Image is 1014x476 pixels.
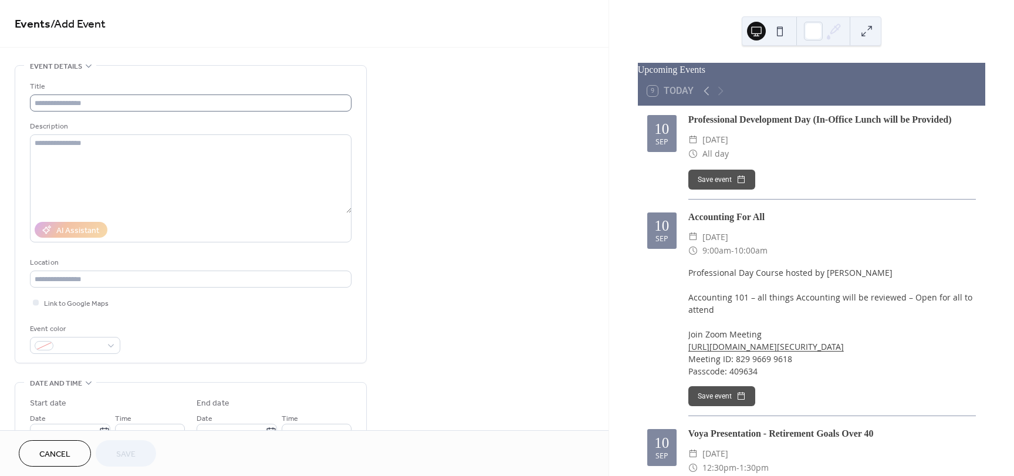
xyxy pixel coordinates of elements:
button: Save event [688,170,755,190]
div: Sep [655,453,668,460]
div: ​ [688,147,698,161]
div: End date [197,397,229,410]
div: 10 [654,218,669,233]
div: Sep [655,235,668,243]
div: Sep [655,139,668,146]
span: 10:00am [734,244,768,258]
div: Event color [30,323,118,335]
div: ​ [688,133,698,147]
span: 12:30pm [702,461,736,475]
a: Events [15,13,50,36]
div: Title [30,80,349,93]
div: ​ [688,447,698,461]
span: [DATE] [702,230,728,244]
span: Date and time [30,377,82,390]
div: ​ [688,230,698,244]
button: Save event [688,386,755,406]
div: Professional Day Course hosted by [PERSON_NAME] Accounting 101 – all things Accounting will be re... [688,266,976,377]
span: Time [115,413,131,425]
div: Description [30,120,349,133]
span: / Add Event [50,13,106,36]
span: - [731,244,734,258]
div: ​ [688,461,698,475]
span: All day [702,147,729,161]
div: 10 [654,436,669,450]
span: Time [282,413,298,425]
span: Date [197,413,212,425]
div: Accounting For All [688,210,976,224]
span: Event details [30,60,82,73]
span: [DATE] [702,447,728,461]
div: Upcoming Events [638,63,985,77]
div: 10 [654,121,669,136]
span: Link to Google Maps [44,298,109,310]
a: [URL][DOMAIN_NAME][SECURITY_DATA] [688,341,844,352]
button: Cancel [19,440,91,467]
div: Start date [30,397,66,410]
span: 9:00am [702,244,731,258]
span: - [736,461,739,475]
div: ​ [688,244,698,258]
span: 1:30pm [739,461,769,475]
span: Cancel [39,448,70,461]
span: [DATE] [702,133,728,147]
span: Date [30,413,46,425]
div: Location [30,256,349,269]
div: Professional Development Day (In-Office Lunch will be Provided) [688,113,976,127]
div: Voya Presentation - Retirement Goals Over 40 [688,427,976,441]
